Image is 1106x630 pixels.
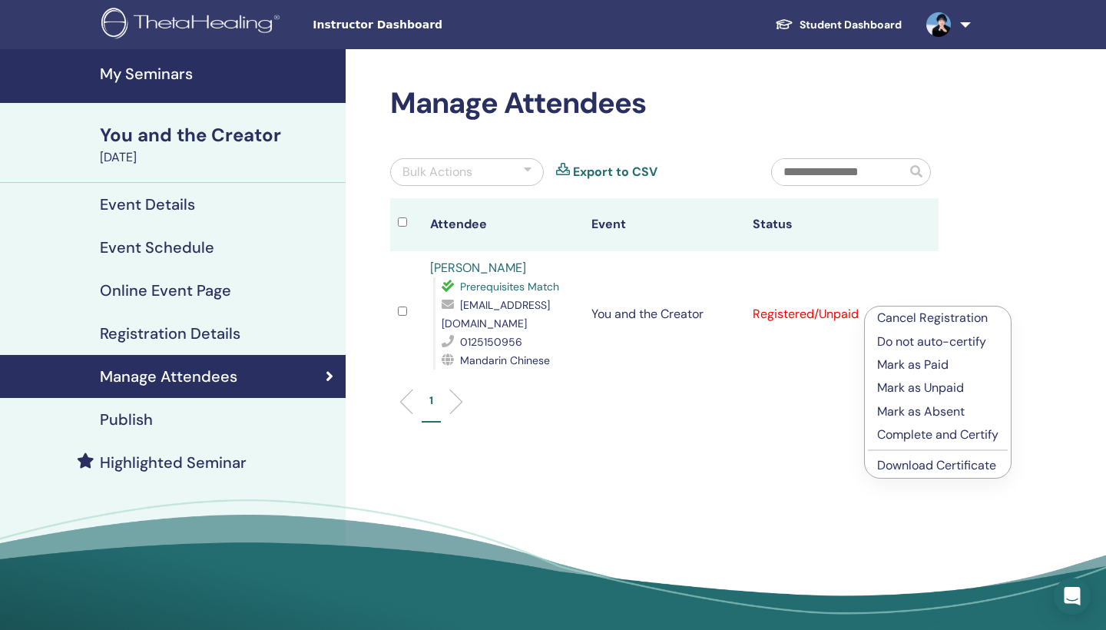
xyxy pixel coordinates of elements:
span: [EMAIL_ADDRESS][DOMAIN_NAME] [442,298,550,330]
img: graduation-cap-white.svg [775,18,793,31]
img: logo.png [101,8,285,42]
th: Event [584,198,745,251]
h4: Highlighted Seminar [100,453,247,472]
span: Prerequisites Match [460,280,559,293]
p: Mark as Absent [877,403,998,421]
img: default.jpg [926,12,951,37]
h4: Event Schedule [100,238,214,257]
a: [PERSON_NAME] [430,260,526,276]
div: You and the Creator [100,122,336,148]
h4: Event Details [100,195,195,214]
span: Instructor Dashboard [313,17,543,33]
div: Bulk Actions [402,163,472,181]
h4: My Seminars [100,65,336,83]
p: Mark as Paid [877,356,998,374]
p: Complete and Certify [877,426,998,444]
p: Cancel Registration [877,309,998,327]
h4: Online Event Page [100,281,231,300]
a: You and the Creator[DATE] [91,122,346,167]
p: 1 [429,393,433,409]
p: Mark as Unpaid [877,379,998,397]
h4: Manage Attendees [100,367,237,386]
span: Mandarin Chinese [460,353,550,367]
span: 0125150956 [460,335,522,349]
a: Export to CSV [573,163,657,181]
h2: Manage Attendees [390,86,939,121]
div: Open Intercom Messenger [1054,578,1091,615]
td: You and the Creator [584,251,745,377]
a: Download Certificate [877,457,996,473]
p: Do not auto-certify [877,333,998,351]
a: Student Dashboard [763,11,914,39]
th: Status [745,198,906,251]
h4: Publish [100,410,153,429]
th: Attendee [422,198,584,251]
div: [DATE] [100,148,336,167]
h4: Registration Details [100,324,240,343]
